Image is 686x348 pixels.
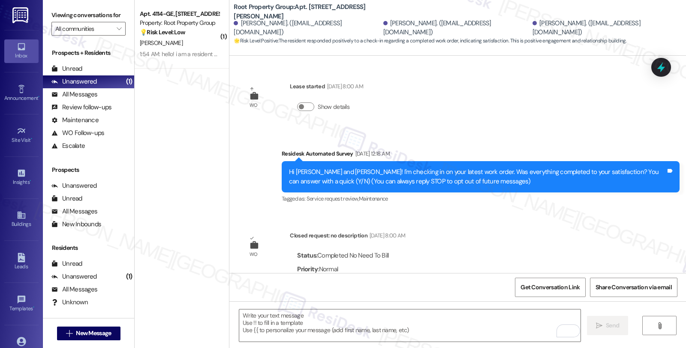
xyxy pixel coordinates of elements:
div: Maintenance [51,116,99,125]
div: Unread [51,259,82,268]
div: Unanswered [51,181,97,190]
div: Escalate [51,141,85,150]
button: Get Conversation Link [515,278,585,297]
span: Service request review , [307,195,359,202]
div: Apt. 4114-GE, [STREET_ADDRESS] [140,9,219,18]
div: [PERSON_NAME]. ([EMAIL_ADDRESS][DOMAIN_NAME]) [383,19,530,37]
span: • [30,178,31,184]
img: ResiDesk Logo [12,7,30,23]
div: Lease started [290,82,363,94]
label: Show details [318,102,349,111]
div: Tagged as: [282,192,680,205]
span: • [31,136,32,142]
div: (1) [124,75,135,88]
div: All Messages [51,90,97,99]
b: Priority [297,265,318,273]
div: [PERSON_NAME]. ([EMAIL_ADDRESS][DOMAIN_NAME]) [533,19,680,37]
a: Site Visit • [4,124,39,147]
div: Review follow-ups [51,103,111,112]
button: Send [587,316,629,335]
span: Maintenance [359,195,388,202]
a: Inbox [4,39,39,63]
div: Unknown [51,298,88,307]
span: Share Conversation via email [596,283,672,292]
div: Closed request: no description [290,231,405,243]
b: Status [297,251,316,260]
div: [DATE] 8:00 AM [367,231,406,240]
div: Prospects [43,165,134,174]
div: [DATE] 8:00 AM [325,82,363,91]
span: [PERSON_NAME] [140,39,183,47]
button: Share Conversation via email [590,278,677,297]
strong: 💡 Risk Level: Low [140,28,185,36]
div: Prospects + Residents [43,48,134,57]
i:  [596,322,602,329]
div: Hi [PERSON_NAME] and [PERSON_NAME]! I'm checking in on your latest work order. Was everything com... [289,168,666,186]
button: New Message [57,327,120,340]
strong: 🌟 Risk Level: Positive [234,37,278,44]
b: Root Property Group: Apt. [STREET_ADDRESS][PERSON_NAME] [234,3,405,21]
div: [PERSON_NAME]. ([EMAIL_ADDRESS][DOMAIN_NAME]) [234,19,381,37]
div: Unread [51,64,82,73]
div: : Normal [297,263,388,276]
a: Insights • [4,166,39,189]
div: Unanswered [51,77,97,86]
textarea: To enrich screen reader interactions, please activate Accessibility in Grammarly extension settings [239,309,581,342]
div: (1) [124,270,135,283]
span: New Message [76,329,111,338]
input: All communities [55,22,112,36]
div: Unanswered [51,272,97,281]
div: WO [250,250,258,259]
div: [DATE] 12:18 AM [353,149,390,158]
a: Buildings [4,208,39,231]
span: • [33,304,34,310]
span: Get Conversation Link [521,283,580,292]
div: New Inbounds [51,220,101,229]
div: All Messages [51,285,97,294]
div: WO Follow-ups [51,129,104,138]
div: All Messages [51,207,97,216]
a: Templates • [4,292,39,315]
i:  [117,25,121,32]
span: • [38,94,39,100]
div: WO [250,101,258,110]
div: : Completed No Need To Bill [297,249,388,262]
span: : The resident responded positively to a check-in regarding a completed work order, indicating sa... [234,36,626,45]
div: Residesk Automated Survey [282,149,680,161]
i:  [656,322,663,329]
div: Unread [51,194,82,203]
div: Property: Root Property Group [140,18,219,27]
div: Residents [43,243,134,252]
i:  [66,330,72,337]
span: Send [606,321,619,330]
a: Leads [4,250,39,273]
label: Viewing conversations for [51,9,126,22]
